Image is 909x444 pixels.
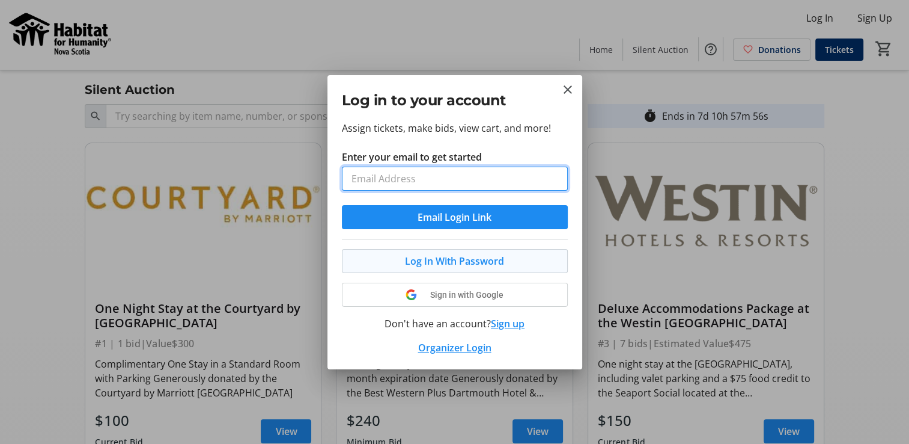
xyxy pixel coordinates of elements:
span: Email Login Link [418,210,491,224]
label: Enter your email to get started [342,150,482,164]
input: Email Address [342,167,568,191]
span: Log In With Password [405,254,504,268]
button: Email Login Link [342,205,568,229]
p: Assign tickets, make bids, view cart, and more! [342,121,568,135]
button: Log In With Password [342,249,568,273]
button: Sign up [491,316,524,331]
button: Close [561,82,575,97]
h2: Log in to your account [342,90,568,111]
span: Sign in with Google [430,290,503,300]
div: Don't have an account? [342,316,568,331]
button: Sign in with Google [342,283,568,307]
a: Organizer Login [418,341,491,354]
